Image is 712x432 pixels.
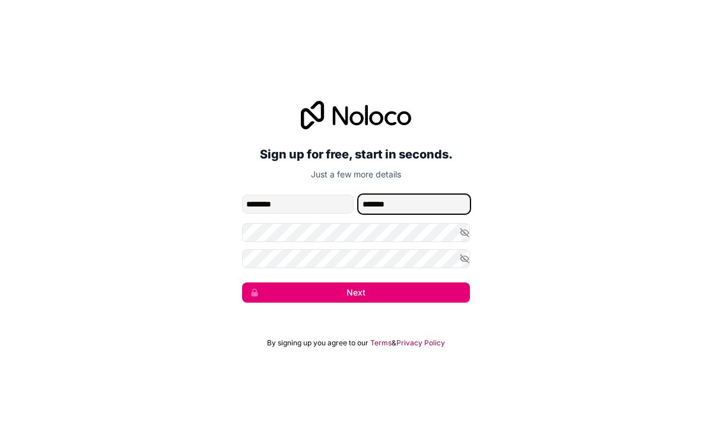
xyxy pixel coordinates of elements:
[242,249,470,268] input: Confirm password
[267,338,368,348] span: By signing up you agree to our
[242,169,470,180] p: Just a few more details
[392,338,396,348] span: &
[370,338,392,348] a: Terms
[242,223,470,242] input: Password
[242,144,470,165] h2: Sign up for free, start in seconds.
[358,195,470,214] input: family-name
[396,338,445,348] a: Privacy Policy
[242,195,354,214] input: given-name
[242,282,470,303] button: Next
